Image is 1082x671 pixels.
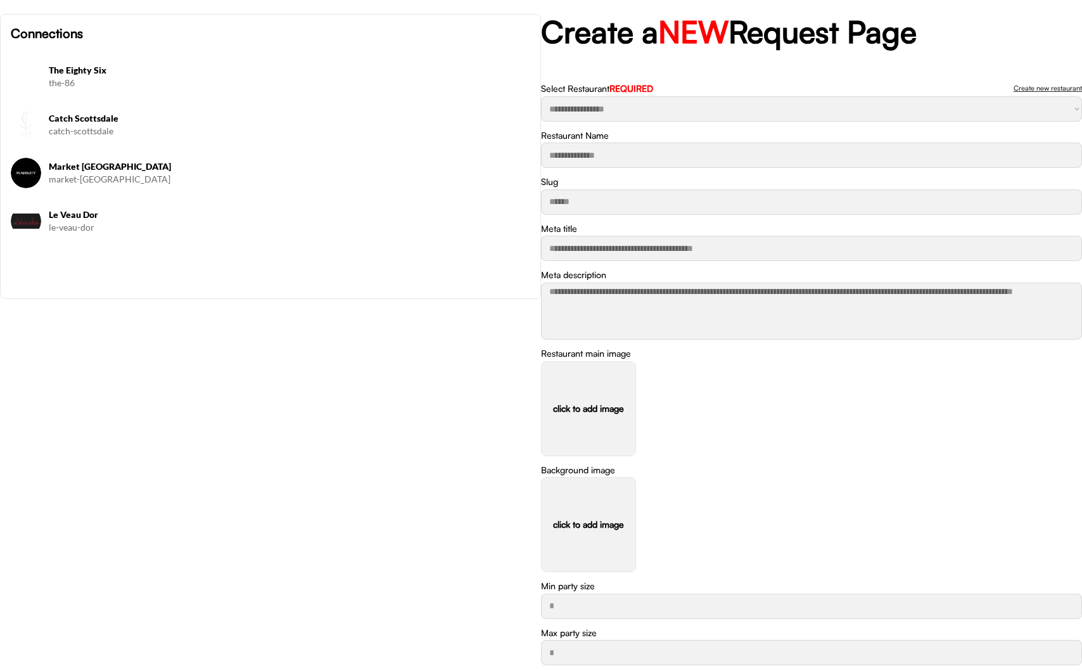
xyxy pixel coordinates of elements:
[11,206,41,236] img: https%3A%2F%2Fcad833e4373cb143c693037db6b1f8a3.cdn.bubble.io%2Ff1758308707469x795102084198076300%...
[541,222,577,235] div: Meta title
[541,129,609,142] div: Restaurant Name
[49,208,530,221] h6: Le Veau Dor
[541,14,1082,51] h2: Create a Request Page
[49,112,530,125] h6: Catch Scottsdale
[49,221,530,234] div: le-veau-dor
[11,25,530,42] h6: Connections
[609,83,653,94] font: REQUIRED
[11,110,41,140] img: CATCH%20SCOTTSDALE_Logo%20Only.png
[11,61,41,92] img: Screenshot%202025-08-11%20at%2010.33.52%E2%80%AFAM.png
[541,82,653,95] div: Select Restaurant
[541,580,595,592] div: Min party size
[541,464,615,476] div: Background image
[11,254,41,284] img: yH5BAEAAAAALAAAAAABAAEAAAIBRAA7
[49,160,530,173] h6: Market [GEOGRAPHIC_DATA]
[49,125,530,137] div: catch-scottsdale
[49,77,530,89] div: the-86
[49,173,530,186] div: market-[GEOGRAPHIC_DATA]
[541,269,606,281] div: Meta description
[658,13,729,51] font: NEW
[11,158,41,188] img: Market%20Venice%20Logo.jpg
[541,627,597,639] div: Max party size
[541,347,631,360] div: Restaurant main image
[1014,85,1082,92] div: Create new restaurant
[541,176,558,188] div: Slug
[49,64,530,77] h6: The Eighty Six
